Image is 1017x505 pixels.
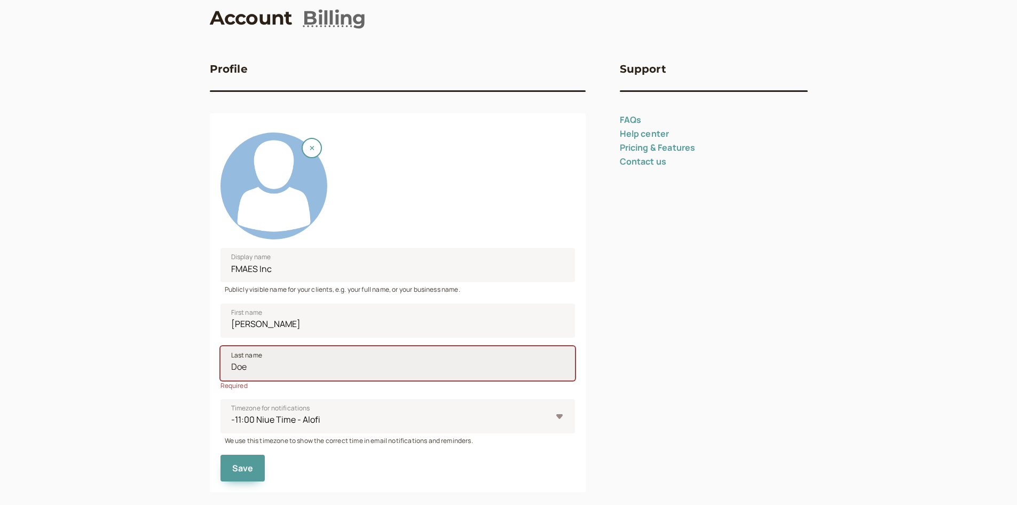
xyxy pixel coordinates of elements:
h3: Profile [210,60,248,77]
button: Remove [302,138,322,158]
span: Display name [231,252,271,262]
div: Required [220,380,575,391]
a: Help center [620,128,669,139]
a: Account [210,4,293,31]
input: First name [220,304,575,338]
select: Timezone for notifications [220,399,575,433]
span: Last name [231,350,262,361]
a: Contact us [620,156,667,167]
span: First name [231,307,263,318]
a: FAQs [620,114,642,126]
button: Save [220,455,265,481]
input: Last name [220,346,575,380]
span: Timezone for notifications [231,403,310,414]
a: Pricing & Features [620,142,696,153]
h3: Support [620,60,666,77]
a: Billing [303,4,365,31]
div: We use this timezone to show the correct time in email notifications and reminders. [220,433,575,446]
iframe: Chat Widget [964,454,1017,505]
div: Publicly visible name for your clients, e.g. your full name, or your business name. [220,282,575,294]
input: Display name [220,248,575,282]
span: Save [232,462,254,474]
